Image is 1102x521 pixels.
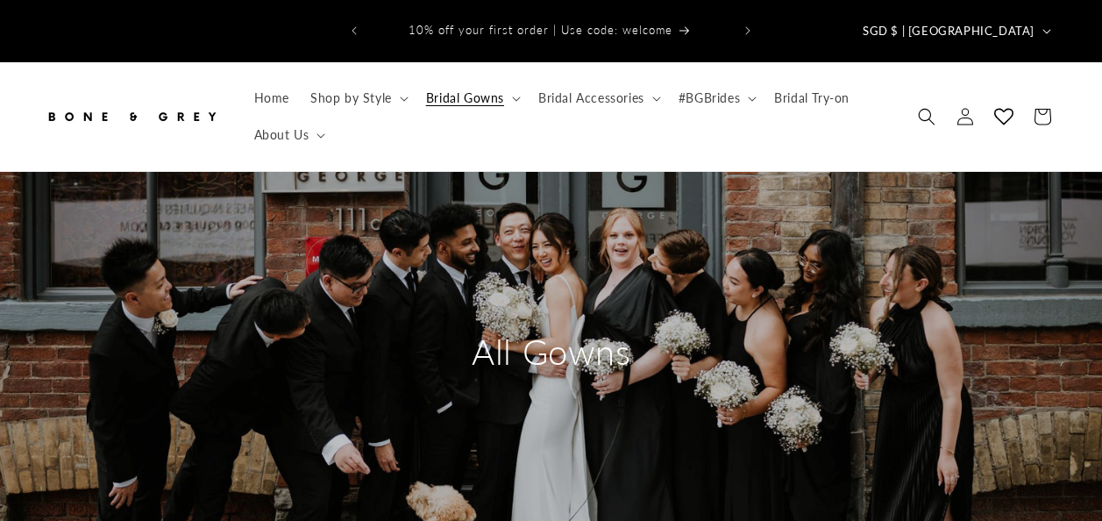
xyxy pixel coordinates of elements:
[538,90,644,106] span: Bridal Accessories
[310,90,392,106] span: Shop by Style
[668,80,764,117] summary: #BGBrides
[300,80,416,117] summary: Shop by Style
[244,80,300,117] a: Home
[38,90,226,142] a: Bone and Grey Bridal
[764,80,860,117] a: Bridal Try-on
[335,14,373,47] button: Previous announcement
[907,97,946,136] summary: Search
[409,23,672,37] span: 10% off your first order | Use code: welcome
[416,80,528,117] summary: Bridal Gowns
[679,90,740,106] span: #BGBrides
[774,90,850,106] span: Bridal Try-on
[254,90,289,106] span: Home
[426,90,504,106] span: Bridal Gowns
[729,14,767,47] button: Next announcement
[254,127,309,143] span: About Us
[385,329,718,375] h2: All Gowns
[44,97,219,136] img: Bone and Grey Bridal
[863,23,1034,40] span: SGD $ | [GEOGRAPHIC_DATA]
[528,80,668,117] summary: Bridal Accessories
[244,117,333,153] summary: About Us
[852,14,1058,47] button: SGD $ | [GEOGRAPHIC_DATA]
